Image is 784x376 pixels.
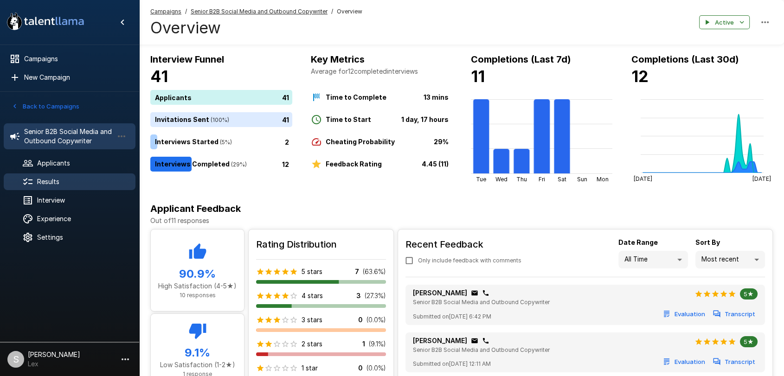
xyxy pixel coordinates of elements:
[418,256,521,265] span: Only include feedback with comments
[282,159,289,169] p: 12
[326,115,371,123] b: Time to Start
[633,175,652,182] tspan: [DATE]
[256,237,386,252] h6: Rating Distribution
[699,15,750,30] button: Active
[558,176,566,183] tspan: Sat
[413,346,550,353] span: Senior B2B Social Media and Outbound Copywriter
[366,363,386,373] p: ( 0.0 %)
[282,115,289,124] p: 41
[471,67,485,86] b: 11
[358,363,363,373] p: 0
[471,54,571,65] b: Completions (Last 7d)
[180,292,216,299] span: 10 responses
[471,337,478,344] div: Click to copy
[434,138,449,146] b: 29%
[661,307,707,321] button: Evaluation
[577,176,587,183] tspan: Sun
[413,299,550,306] span: Senior B2B Social Media and Outbound Copywriter
[631,67,649,86] b: 12
[365,291,386,300] p: ( 27.3 %)
[150,18,362,38] h4: Overview
[711,307,758,321] button: Transcript
[158,345,237,360] h5: 9.1 %
[495,176,508,183] tspan: Wed
[631,54,739,65] b: Completions (Last 30d)
[740,290,758,298] span: 5★
[695,238,720,246] b: Sort By
[358,315,363,325] p: 0
[366,315,386,325] p: ( 0.0 %)
[752,175,771,182] tspan: [DATE]
[158,281,237,291] p: High Satisfaction (4-5★)
[311,54,365,65] b: Key Metrics
[363,267,386,276] p: ( 63.6 %)
[355,267,359,276] p: 7
[711,355,758,369] button: Transcript
[356,291,361,300] p: 3
[185,7,187,16] span: /
[539,176,545,183] tspan: Fri
[362,339,365,349] p: 1
[158,360,237,370] p: Low Satisfaction (1-2★)
[413,312,491,321] span: Submitted on [DATE] 6:42 PM
[618,251,688,268] div: All Time
[331,7,333,16] span: /
[326,93,386,101] b: Time to Complete
[482,289,489,297] div: Click to copy
[150,216,773,225] p: Out of 11 responses
[422,160,449,168] b: 4.45 (11)
[413,336,467,345] p: [PERSON_NAME]
[369,339,386,349] p: ( 9.1 %)
[150,54,224,65] b: Interview Funnel
[302,291,323,300] p: 4 stars
[326,138,395,146] b: Cheating Probability
[150,203,241,214] b: Applicant Feedback
[302,315,322,325] p: 3 stars
[596,176,608,183] tspan: Mon
[413,288,467,298] p: [PERSON_NAME]
[311,67,453,76] p: Average for 12 completed interviews
[326,160,382,168] b: Feedback Rating
[282,92,289,102] p: 41
[695,251,765,268] div: Most recent
[413,359,491,369] span: Submitted on [DATE] 12:11 AM
[740,338,758,345] span: 5★
[302,267,322,276] p: 5 stars
[401,115,449,123] b: 1 day, 17 hours
[482,337,489,344] div: Click to copy
[516,176,527,183] tspan: Thu
[158,267,237,281] h5: 90.9 %
[150,67,168,86] b: 41
[302,339,322,349] p: 2 stars
[302,363,318,373] p: 1 star
[471,289,478,297] div: Click to copy
[150,8,181,15] u: Campaigns
[476,176,486,183] tspan: Tue
[661,355,707,369] button: Evaluation
[618,238,658,246] b: Date Range
[285,137,289,147] p: 2
[424,93,449,101] b: 13 mins
[337,7,362,16] span: Overview
[405,237,529,252] h6: Recent Feedback
[191,8,328,15] u: Senior B2B Social Media and Outbound Copywriter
